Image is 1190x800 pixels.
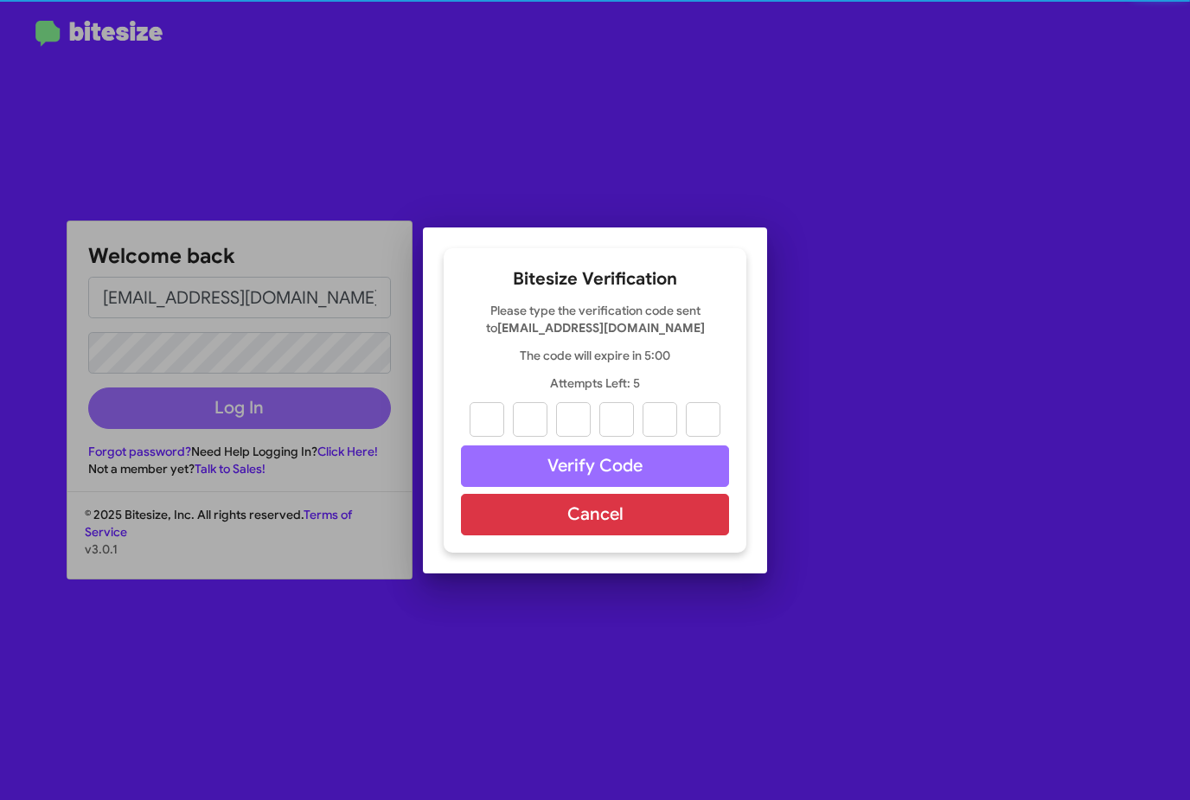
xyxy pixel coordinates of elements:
[461,302,729,336] p: Please type the verification code sent to
[497,320,705,336] strong: [EMAIL_ADDRESS][DOMAIN_NAME]
[461,266,729,293] h2: Bitesize Verification
[461,494,729,535] button: Cancel
[461,445,729,487] button: Verify Code
[461,374,729,392] p: Attempts Left: 5
[461,347,729,364] p: The code will expire in 5:00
